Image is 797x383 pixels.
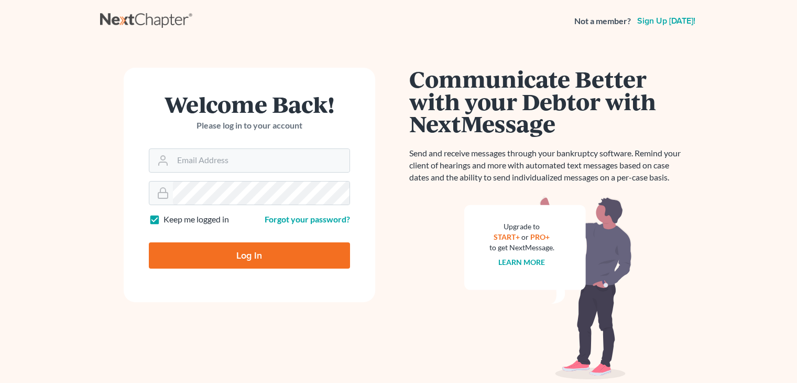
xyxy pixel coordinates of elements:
a: START+ [494,232,520,241]
a: Forgot your password? [265,214,350,224]
img: nextmessage_bg-59042aed3d76b12b5cd301f8e5b87938c9018125f34e5fa2b7a6b67550977c72.svg [464,196,632,380]
a: Sign up [DATE]! [635,17,697,25]
span: or [521,232,529,241]
strong: Not a member? [574,15,631,27]
p: Please log in to your account [149,120,350,132]
p: Send and receive messages through your bankruptcy software. Remind your client of hearings and mo... [409,147,687,184]
input: Email Address [173,149,350,172]
a: PRO+ [530,232,550,241]
a: Learn more [498,258,545,267]
input: Log In [149,242,350,269]
label: Keep me logged in [163,214,229,226]
h1: Welcome Back! [149,93,350,115]
div: to get NextMessage. [489,242,554,253]
div: Upgrade to [489,221,554,232]
h1: Communicate Better with your Debtor with NextMessage [409,68,687,135]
